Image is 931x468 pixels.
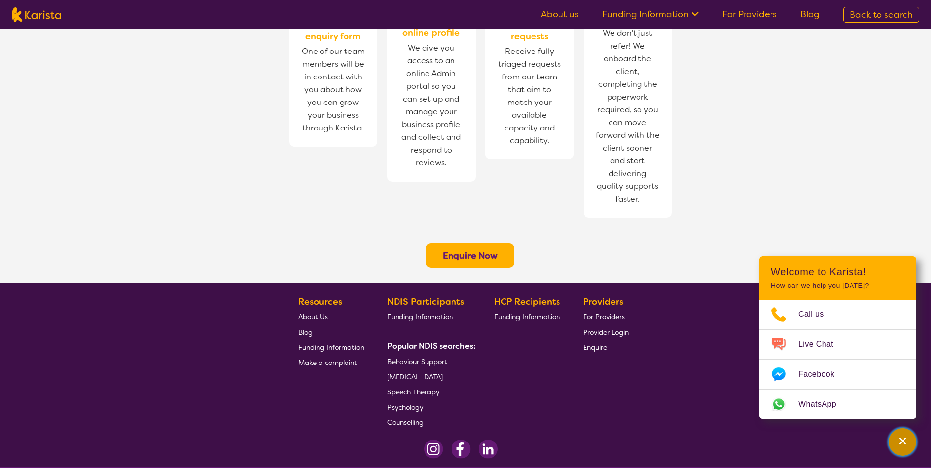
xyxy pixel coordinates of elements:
span: For Providers [583,312,625,321]
span: Psychology [387,403,424,412]
a: Funding Information [298,339,364,355]
span: Facebook [798,367,846,382]
span: One of our team members will be in contact with you about how you can grow your business through ... [299,43,368,137]
span: Blog [298,328,313,337]
a: Blog [800,8,820,20]
a: About Us [298,309,364,324]
a: Make a complaint [298,355,364,370]
b: NDIS Participants [387,296,464,308]
span: Call us [798,307,836,322]
span: About Us [298,312,328,321]
b: Popular NDIS searches: [387,341,476,351]
span: Live Chat [798,337,845,352]
img: Facebook [451,440,471,459]
b: Resources [298,296,342,308]
b: Providers [583,296,623,308]
h2: Welcome to Karista! [771,266,904,278]
img: LinkedIn [479,440,498,459]
a: Funding Information [602,8,699,20]
span: Provider Login [583,328,629,337]
span: [MEDICAL_DATA] [387,372,443,381]
span: Speech Therapy [387,388,440,396]
a: Back to search [843,7,919,23]
p: How can we help you [DATE]? [771,282,904,290]
span: Funding Information [494,312,560,321]
a: Enquire Now [443,250,498,261]
span: Receive fully triaged requests from our team that aim to match your available capacity and capabi... [495,43,564,150]
a: Behaviour Support [387,354,472,369]
span: Complete the enquiry form [299,17,368,43]
span: WhatsApp [798,397,848,412]
span: We don't just refer! We onboard the client, completing the paperwork required, so you can move fo... [593,25,662,208]
a: Blog [298,324,364,339]
a: For Providers [722,8,777,20]
img: Instagram [424,440,443,459]
div: Channel Menu [759,256,916,419]
a: [MEDICAL_DATA] [387,369,472,384]
span: We give you access to an online Admin portal so you can set up and manage your business profile a... [397,39,466,172]
a: For Providers [583,309,629,324]
button: Enquire Now [426,243,514,268]
a: Web link opens in a new tab. [759,390,916,419]
b: HCP Recipients [494,296,560,308]
a: Funding Information [387,309,472,324]
a: Counselling [387,415,472,430]
ul: Choose channel [759,300,916,419]
span: Funding Information [298,343,364,352]
span: Funding Information [387,312,453,321]
img: Karista logo [12,7,61,22]
a: Funding Information [494,309,560,324]
span: Make a complaint [298,358,357,367]
a: Enquire [583,339,629,355]
a: Speech Therapy [387,384,472,399]
a: About us [541,8,579,20]
span: Counselling [387,418,424,427]
button: Channel Menu [889,428,916,456]
span: Enquire [583,343,607,352]
span: Behaviour Support [387,357,447,366]
a: Provider Login [583,324,629,339]
span: Back to search [850,9,913,21]
span: Start receiving requests [495,17,564,43]
a: Psychology [387,399,472,415]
